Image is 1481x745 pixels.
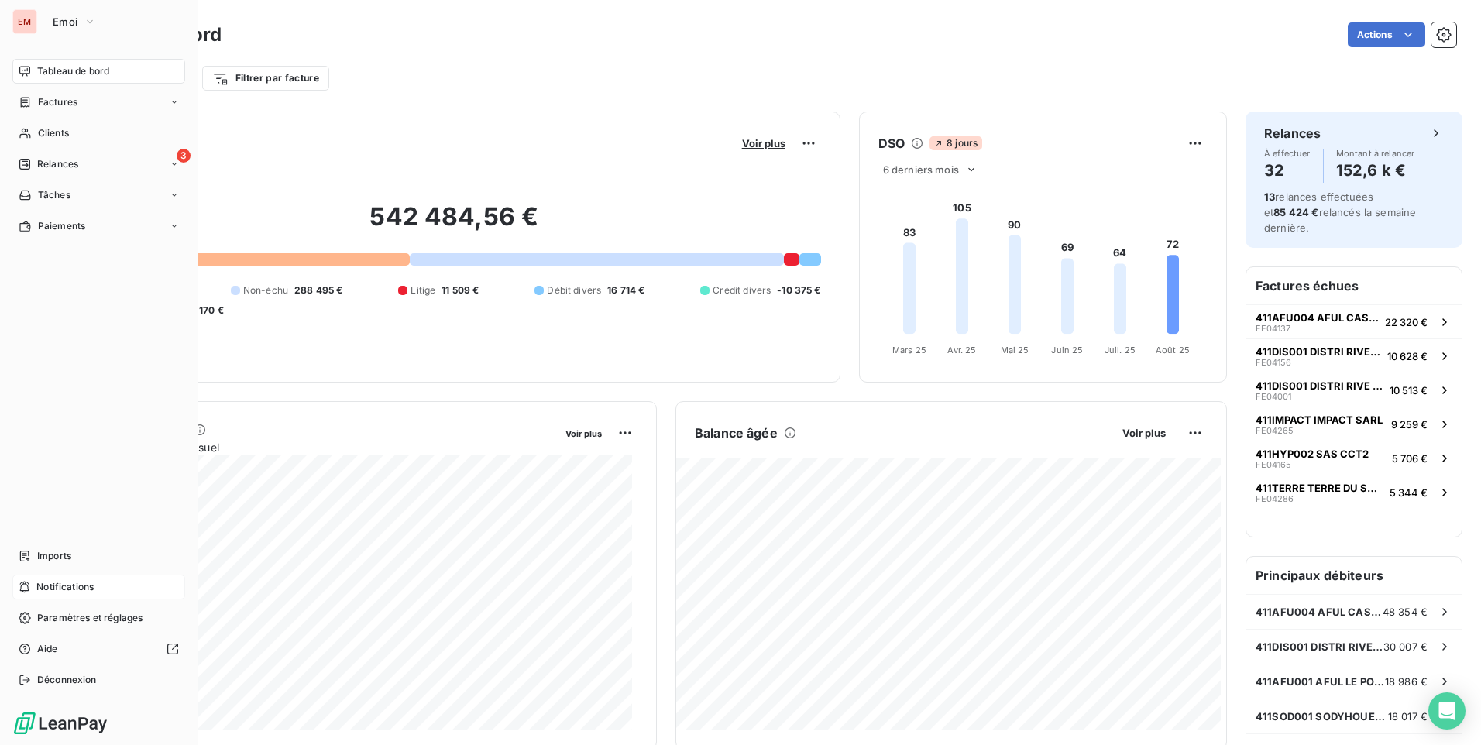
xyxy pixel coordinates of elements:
a: Factures [12,90,185,115]
span: 411AFU001 AFUL LE PORT SACRE COEUR [1256,675,1385,688]
span: Débit divers [547,283,601,297]
span: Litige [411,283,435,297]
tspan: Juil. 25 [1105,345,1136,355]
a: Paiements [12,214,185,239]
span: 9 259 € [1391,418,1428,431]
span: FE04137 [1256,324,1290,333]
span: 411AFU004 AFUL CASABONA [1256,606,1383,618]
span: 18 017 € [1388,710,1428,723]
span: Paramètres et réglages [37,611,143,625]
span: 11 509 € [442,283,479,297]
span: Imports [37,549,71,563]
span: -10 375 € [777,283,820,297]
span: 411TERRE TERRE DU SUD CONSTRUCTIONS [1256,482,1383,494]
span: 411SOD001 SODYHOUEST [1256,710,1388,723]
span: Déconnexion [37,673,97,687]
div: EM [12,9,37,34]
h4: 32 [1264,158,1311,183]
span: 411DIS001 DISTRI RIVE GAUCHE [1256,345,1381,358]
span: 5 344 € [1390,486,1428,499]
a: Tâches [12,183,185,208]
span: Paiements [38,219,85,233]
span: Clients [38,126,69,140]
span: Factures [38,95,77,109]
span: 411AFU004 AFUL CASABONA [1256,311,1379,324]
h6: Factures échues [1246,267,1462,304]
span: 13 [1264,191,1275,203]
span: Montant à relancer [1336,149,1415,158]
div: Open Intercom Messenger [1428,692,1466,730]
span: FE04165 [1256,460,1291,469]
button: 411IMPACT IMPACT SARLFE042659 259 € [1246,407,1462,441]
span: 85 424 € [1273,206,1318,218]
span: FE04156 [1256,358,1291,367]
tspan: Mars 25 [892,345,926,355]
h6: Relances [1264,124,1321,142]
button: 411TERRE TERRE DU SUD CONSTRUCTIONSFE042865 344 € [1246,475,1462,509]
h6: Balance âgée [695,424,778,442]
button: Voir plus [1118,426,1170,440]
span: Aide [37,642,58,656]
span: 411DIS001 DISTRI RIVE GAUCHE [1256,640,1383,653]
h4: 152,6 k € [1336,158,1415,183]
a: 3Relances [12,152,185,177]
span: Crédit divers [713,283,771,297]
a: Tableau de bord [12,59,185,84]
a: Imports [12,544,185,568]
tspan: Août 25 [1156,345,1190,355]
span: 48 354 € [1383,606,1428,618]
span: 6 derniers mois [883,163,959,176]
span: 10 628 € [1387,350,1428,362]
button: Actions [1348,22,1425,47]
span: 411IMPACT IMPACT SARL [1256,414,1383,426]
span: Non-échu [243,283,288,297]
span: Voir plus [1122,427,1166,439]
span: Emoi [53,15,77,28]
button: 411DIS001 DISTRI RIVE GAUCHEFE0400110 513 € [1246,372,1462,407]
span: Voir plus [565,428,602,439]
span: Tâches [38,188,70,202]
span: 5 706 € [1392,452,1428,465]
tspan: Juin 25 [1051,345,1083,355]
h6: Principaux débiteurs [1246,557,1462,594]
img: Logo LeanPay [12,711,108,736]
span: 30 007 € [1383,640,1428,653]
h6: DSO [878,134,905,153]
button: 411DIS001 DISTRI RIVE GAUCHEFE0415610 628 € [1246,338,1462,372]
span: FE04265 [1256,426,1294,435]
span: -170 € [194,304,224,318]
span: Tableau de bord [37,64,109,78]
span: 411DIS001 DISTRI RIVE GAUCHE [1256,379,1383,392]
span: 288 495 € [294,283,342,297]
span: 3 [177,149,191,163]
span: FE04286 [1256,494,1294,503]
span: Chiffre d'affaires mensuel [88,439,555,455]
span: 10 513 € [1390,384,1428,397]
h2: 542 484,56 € [88,201,821,248]
span: 22 320 € [1385,316,1428,328]
tspan: Avr. 25 [947,345,976,355]
button: Filtrer par facture [202,66,329,91]
span: FE04001 [1256,392,1291,401]
span: Relances [37,157,78,171]
span: Voir plus [742,137,785,149]
span: 411HYP002 SAS CCT2 [1256,448,1369,460]
a: Clients [12,121,185,146]
span: Notifications [36,580,94,594]
a: Paramètres et réglages [12,606,185,630]
button: 411AFU004 AFUL CASABONAFE0413722 320 € [1246,304,1462,338]
span: 8 jours [929,136,982,150]
button: Voir plus [737,136,790,150]
button: Voir plus [561,426,606,440]
span: 16 714 € [607,283,644,297]
span: À effectuer [1264,149,1311,158]
span: relances effectuées et relancés la semaine dernière. [1264,191,1416,234]
tspan: Mai 25 [1000,345,1029,355]
button: 411HYP002 SAS CCT2FE041655 706 € [1246,441,1462,475]
a: Aide [12,637,185,661]
span: 18 986 € [1385,675,1428,688]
